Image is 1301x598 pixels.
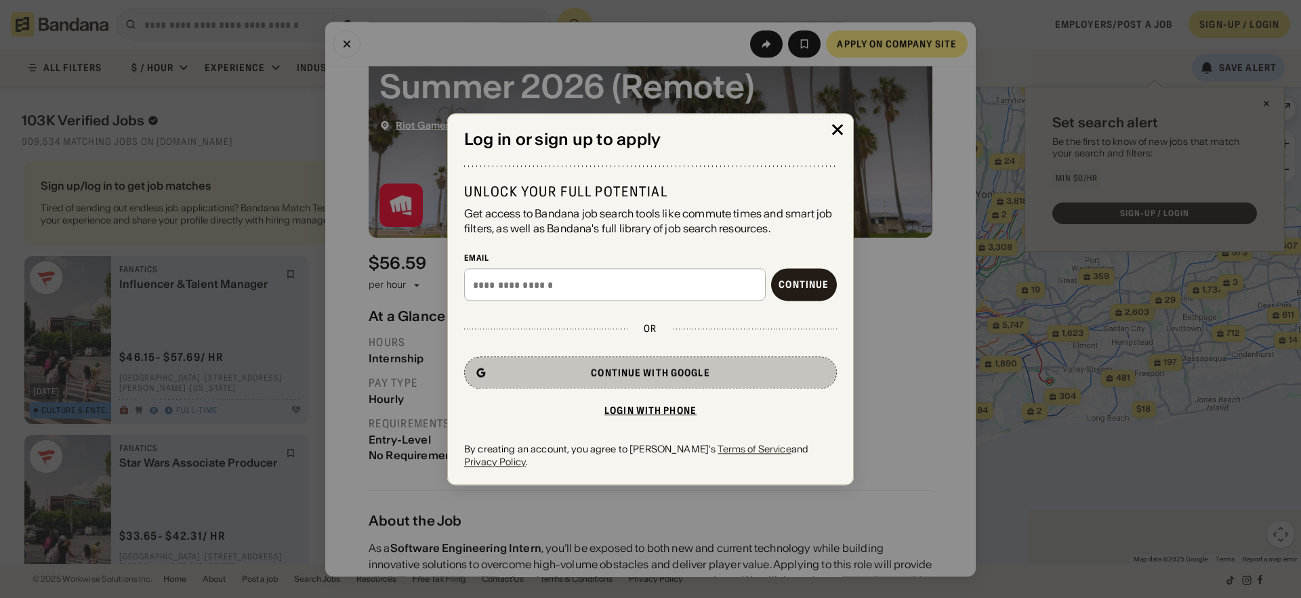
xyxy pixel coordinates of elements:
a: Privacy Policy [464,456,526,468]
div: Continue with Google [591,368,709,378]
div: Log in or sign up to apply [464,130,837,150]
div: Unlock your full potential [464,183,837,200]
a: Terms of Service [718,444,791,456]
div: Get access to Bandana job search tools like commute times and smart job filters, as well as Banda... [464,206,837,236]
div: Email [464,253,837,263]
div: By creating an account, you agree to [PERSON_NAME]'s and . [464,444,837,468]
div: Login with phone [604,406,697,416]
div: Continue [779,280,829,290]
div: or [644,323,657,335]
